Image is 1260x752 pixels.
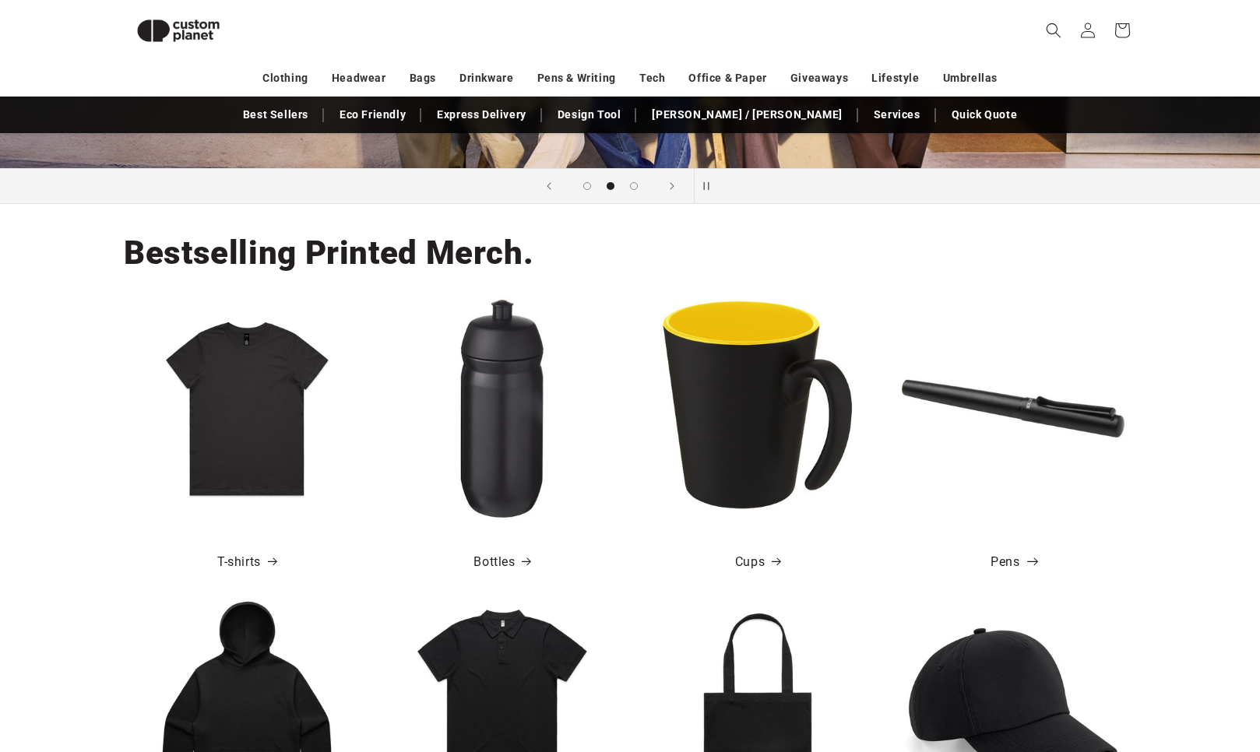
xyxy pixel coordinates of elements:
a: Headwear [332,65,386,92]
button: Load slide 1 of 3 [575,174,599,198]
a: T-shirts [217,551,276,574]
a: Clothing [262,65,308,92]
a: Umbrellas [943,65,998,92]
img: HydroFlex™ 500 ml squeezy sport bottle [391,297,614,520]
img: Oli 360 ml ceramic mug with handle [646,297,869,520]
a: Express Delivery [429,101,534,128]
a: Services [866,101,928,128]
a: [PERSON_NAME] / [PERSON_NAME] [644,101,850,128]
button: Load slide 2 of 3 [599,174,622,198]
a: Bags [410,65,436,92]
a: Pens & Writing [537,65,616,92]
a: Best Sellers [235,101,316,128]
img: Custom Planet [124,6,233,55]
iframe: Chat Widget [993,584,1260,752]
button: Previous slide [532,169,566,203]
a: Cups [735,551,780,574]
button: Next slide [655,169,689,203]
summary: Search [1037,13,1071,47]
a: Bottles [473,551,530,574]
a: Eco Friendly [332,101,414,128]
a: Giveaways [790,65,848,92]
button: Pause slideshow [694,169,728,203]
a: Drinkware [459,65,513,92]
a: Pens [991,551,1035,574]
a: Tech [639,65,665,92]
button: Load slide 3 of 3 [622,174,646,198]
h2: Bestselling Printed Merch. [124,232,533,274]
a: Quick Quote [944,101,1026,128]
a: Design Tool [550,101,629,128]
a: Lifestyle [871,65,919,92]
a: Office & Paper [688,65,766,92]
